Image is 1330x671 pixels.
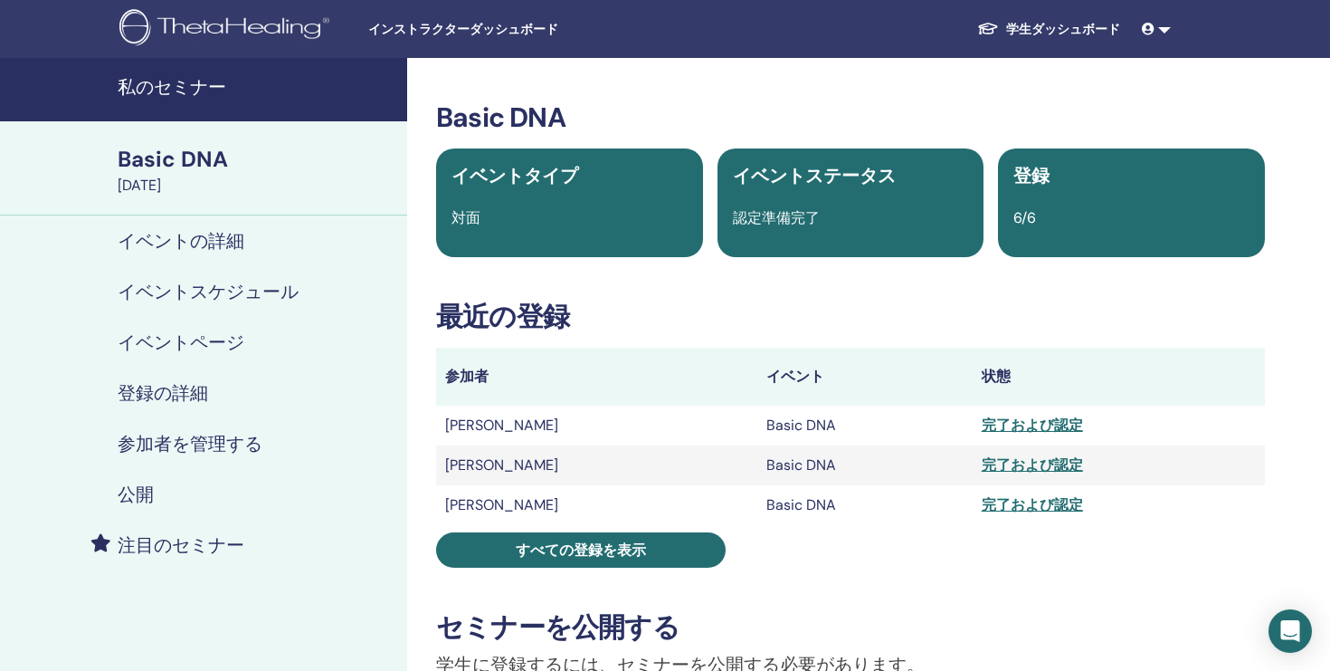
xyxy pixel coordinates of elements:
[118,433,262,455] h4: 参加者を管理する
[757,485,973,525] td: Basic DNA
[1268,609,1312,653] div: Open Intercom Messenger
[516,541,646,560] span: すべての登録を表示
[451,164,578,187] span: イベントタイプ
[118,175,396,197] div: [DATE]
[436,348,757,406] th: 参加者
[436,611,1265,644] h3: セミナーを公開する
[757,348,973,406] th: イベント
[436,532,726,568] a: すべての登録を表示
[757,446,973,485] td: Basic DNA
[733,164,896,187] span: イベントステータス
[436,101,1265,134] h3: Basic DNA
[118,76,396,98] h4: 私のセミナー
[963,13,1135,46] a: 学生ダッシュボード
[733,208,820,227] span: 認定準備完了
[119,9,336,50] img: logo.png
[982,415,1256,436] div: 完了および認定
[1013,164,1050,187] span: 登録
[118,484,154,505] h4: 公開
[118,382,208,404] h4: 登録の詳細
[436,485,757,525] td: [PERSON_NAME]
[973,348,1265,406] th: 状態
[118,144,396,175] div: Basic DNA
[451,208,480,227] span: 対面
[1013,208,1036,227] span: 6/6
[118,230,244,252] h4: イベントの詳細
[982,494,1256,516] div: 完了および認定
[368,20,640,39] span: インストラクターダッシュボード
[757,406,973,446] td: Basic DNA
[107,144,407,197] a: Basic DNA[DATE]
[436,301,1265,333] h3: 最近の登録
[118,331,244,353] h4: イベントページ
[977,21,999,36] img: graduation-cap-white.svg
[118,281,299,302] h4: イベントスケジュール
[436,446,757,485] td: [PERSON_NAME]
[982,455,1256,476] div: 完了および認定
[118,534,244,556] h4: 注目のセミナー
[436,406,757,446] td: [PERSON_NAME]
